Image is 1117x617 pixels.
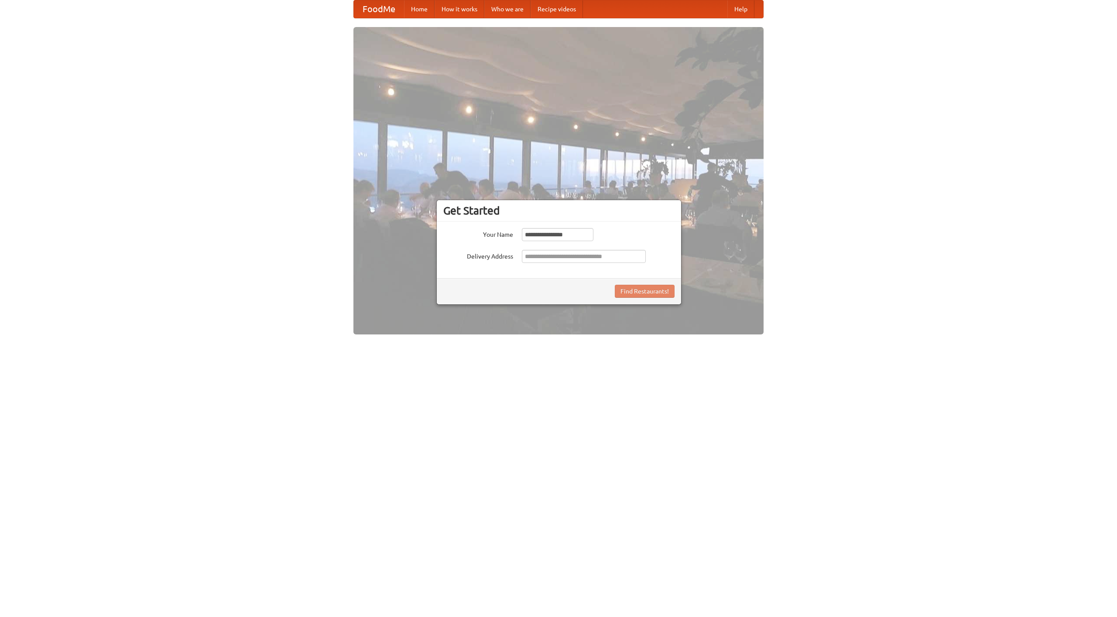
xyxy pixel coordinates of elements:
h3: Get Started [443,204,675,217]
label: Your Name [443,228,513,239]
a: Recipe videos [531,0,583,18]
a: Help [727,0,754,18]
label: Delivery Address [443,250,513,261]
a: Who we are [484,0,531,18]
a: FoodMe [354,0,404,18]
a: How it works [435,0,484,18]
button: Find Restaurants! [615,285,675,298]
a: Home [404,0,435,18]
